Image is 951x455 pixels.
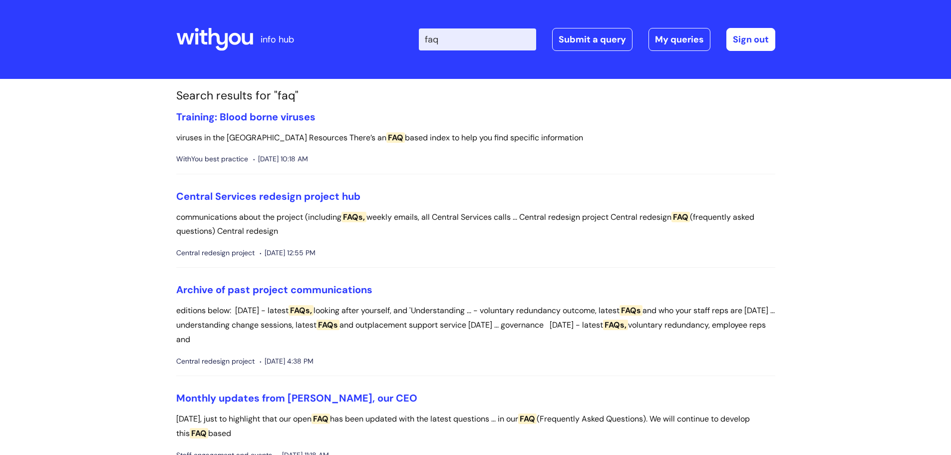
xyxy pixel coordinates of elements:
[176,392,417,405] a: Monthly updates from [PERSON_NAME], our CEO
[176,355,255,368] span: Central redesign project
[341,212,366,222] span: FAQs,
[176,210,775,239] p: communications about the project (including weekly emails, all Central Services calls ... Central...
[176,190,360,203] a: Central Services redesign project hub
[726,28,775,51] a: Sign out
[648,28,710,51] a: My queries
[261,31,294,47] p: info hub
[176,247,255,259] span: Central redesign project
[260,247,316,259] span: [DATE] 12:55 PM
[176,110,316,123] a: Training: Blood borne viruses
[671,212,690,222] span: FAQ
[176,304,775,347] p: editions below: [DATE] - latest looking after yourself, and 'Understanding ... - voluntary redund...
[260,355,314,368] span: [DATE] 4:38 PM
[419,28,536,50] input: Search
[386,132,405,143] span: FAQ
[253,153,308,165] span: [DATE] 10:18 AM
[176,89,775,103] h1: Search results for "faq"
[552,28,633,51] a: Submit a query
[620,305,642,316] span: FAQs
[176,283,372,296] a: Archive of past project communications
[190,428,208,439] span: FAQ
[176,412,775,441] p: [DATE], just to highlight that our open has been updated with the latest questions ... in our (Fr...
[312,414,330,424] span: FAQ
[176,153,248,165] span: WithYou best practice
[317,320,339,330] span: FAQs
[289,305,314,316] span: FAQs,
[419,28,775,51] div: | -
[176,131,775,145] p: viruses in the [GEOGRAPHIC_DATA] Resources There’s an based index to help you find specific infor...
[603,320,628,330] span: FAQs,
[518,414,537,424] span: FAQ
